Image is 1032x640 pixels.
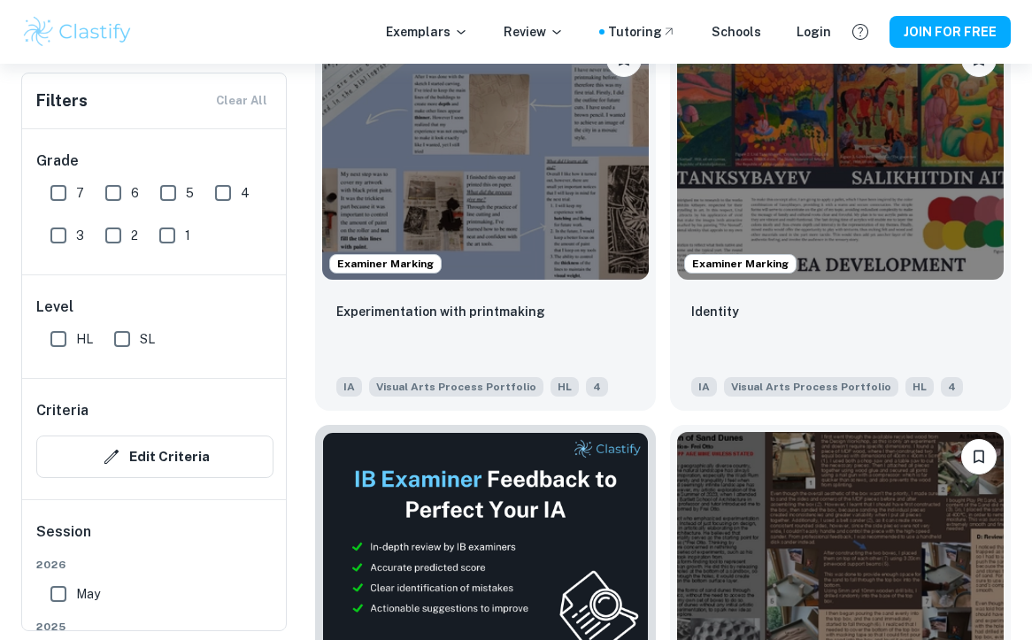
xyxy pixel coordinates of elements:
[586,377,608,397] span: 4
[76,226,84,245] span: 3
[685,256,796,272] span: Examiner Marking
[369,377,543,397] span: Visual Arts Process Portfolio
[76,329,93,349] span: HL
[36,150,273,172] h6: Grade
[36,400,89,421] h6: Criteria
[36,619,273,635] span: 2025
[315,27,656,411] a: Examiner MarkingPlease log in to bookmark exemplarsExperimentation with printmakingIAVisual Arts ...
[186,183,194,203] span: 5
[712,22,761,42] a: Schools
[241,183,250,203] span: 4
[36,521,273,557] h6: Session
[131,226,138,245] span: 2
[336,302,545,321] p: Experimentation with printmaking
[845,17,875,47] button: Help and Feedback
[76,183,84,203] span: 7
[797,22,831,42] a: Login
[551,377,579,397] span: HL
[941,377,963,397] span: 4
[330,256,441,272] span: Examiner Marking
[691,302,739,321] p: Identity
[670,27,1011,411] a: Examiner MarkingPlease log in to bookmark exemplarsIdentityIAVisual Arts Process PortfolioHL4
[890,16,1011,48] button: JOIN FOR FREE
[36,557,273,573] span: 2026
[21,14,134,50] img: Clastify logo
[322,35,649,280] img: Visual Arts Process Portfolio IA example thumbnail: Experimentation with printmaking
[608,22,676,42] a: Tutoring
[905,377,934,397] span: HL
[36,297,273,318] h6: Level
[36,89,88,113] h6: Filters
[76,584,100,604] span: May
[336,377,362,397] span: IA
[724,377,898,397] span: Visual Arts Process Portfolio
[386,22,468,42] p: Exemplars
[677,35,1004,280] img: Visual Arts Process Portfolio IA example thumbnail: Identity
[961,439,997,474] button: Please log in to bookmark exemplars
[504,22,564,42] p: Review
[185,226,190,245] span: 1
[36,436,273,478] button: Edit Criteria
[140,329,155,349] span: SL
[691,377,717,397] span: IA
[131,183,139,203] span: 6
